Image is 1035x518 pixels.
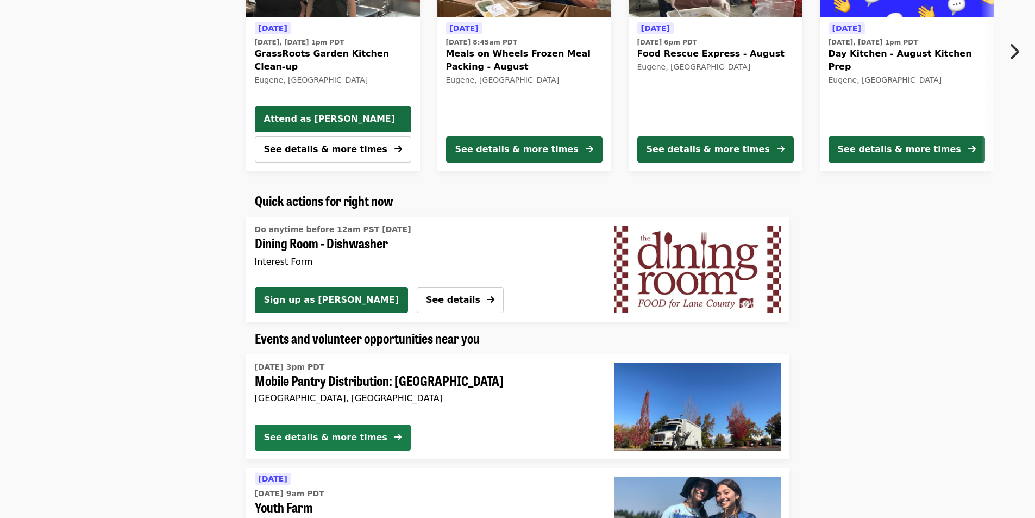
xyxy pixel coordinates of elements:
i: arrow-right icon [586,144,593,154]
div: Eugene, [GEOGRAPHIC_DATA] [255,76,411,85]
span: Events and volunteer opportunities near you [255,328,480,347]
i: chevron-right icon [1008,41,1019,62]
time: [DATE] 3pm PDT [255,361,325,373]
span: Quick actions for right now [255,191,393,210]
button: See details & more times [255,136,411,163]
span: [DATE] [259,24,287,33]
span: Attend as [PERSON_NAME] [264,113,402,126]
div: Eugene, [GEOGRAPHIC_DATA] [829,76,985,85]
img: Mobile Pantry Distribution: Springfield organized by FOOD For Lane County [614,363,781,450]
button: See details & more times [637,136,794,163]
span: Day Kitchen - August Kitchen Prep [829,47,985,73]
i: arrow-right icon [968,144,976,154]
a: See details for "Mobile Pantry Distribution: Springfield" [246,354,789,459]
button: See details & more times [446,136,603,163]
i: arrow-right icon [394,432,402,442]
button: Attend as [PERSON_NAME] [255,106,411,132]
span: Mobile Pantry Distribution: [GEOGRAPHIC_DATA] [255,373,597,389]
div: Eugene, [GEOGRAPHIC_DATA] [446,76,603,85]
span: Meals on Wheels Frozen Meal Packing - August [446,47,603,73]
img: Dining Room - Dishwasher organized by FOOD For Lane County [614,226,781,313]
span: Dining Room - Dishwasher [255,235,588,251]
span: Interest Form [255,257,313,267]
div: See details & more times [264,431,387,444]
i: arrow-right icon [394,144,402,154]
span: [DATE] [641,24,670,33]
button: See details & more times [829,136,985,163]
i: arrow-right icon [777,144,785,154]
div: See details & more times [838,143,961,156]
button: See details [417,287,504,313]
i: arrow-right icon [487,295,494,305]
span: [DATE] [832,24,861,33]
a: See details for "Dining Room - Dishwasher" [255,221,588,273]
a: Dining Room - Dishwasher [606,217,789,321]
button: Sign up as [PERSON_NAME] [255,287,408,313]
div: See details & more times [647,143,770,156]
time: [DATE], [DATE] 1pm PDT [255,38,344,47]
time: [DATE] 8:45am PDT [446,38,517,47]
span: [DATE] [450,24,479,33]
time: [DATE] 6pm PDT [637,38,697,47]
button: Next item [999,36,1035,67]
div: See details & more times [455,143,579,156]
button: See details & more times [255,425,411,451]
span: [DATE] [259,475,287,483]
span: Food Rescue Express - August [637,47,794,60]
span: Youth Farm [255,500,588,515]
time: [DATE], [DATE] 1pm PDT [829,38,918,47]
span: See details [426,295,480,305]
span: Sign up as [PERSON_NAME] [264,294,399,307]
time: [DATE] 9am PDT [255,488,324,500]
div: Eugene, [GEOGRAPHIC_DATA] [637,63,794,72]
span: GrassRoots Garden Kitchen Clean-up [255,47,411,73]
a: See details for "GrassRoots Garden Kitchen Clean-up" [255,22,411,87]
div: [GEOGRAPHIC_DATA], [GEOGRAPHIC_DATA] [255,393,597,403]
span: Do anytime before 12am PST [DATE] [255,225,411,234]
span: See details & more times [264,144,387,154]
